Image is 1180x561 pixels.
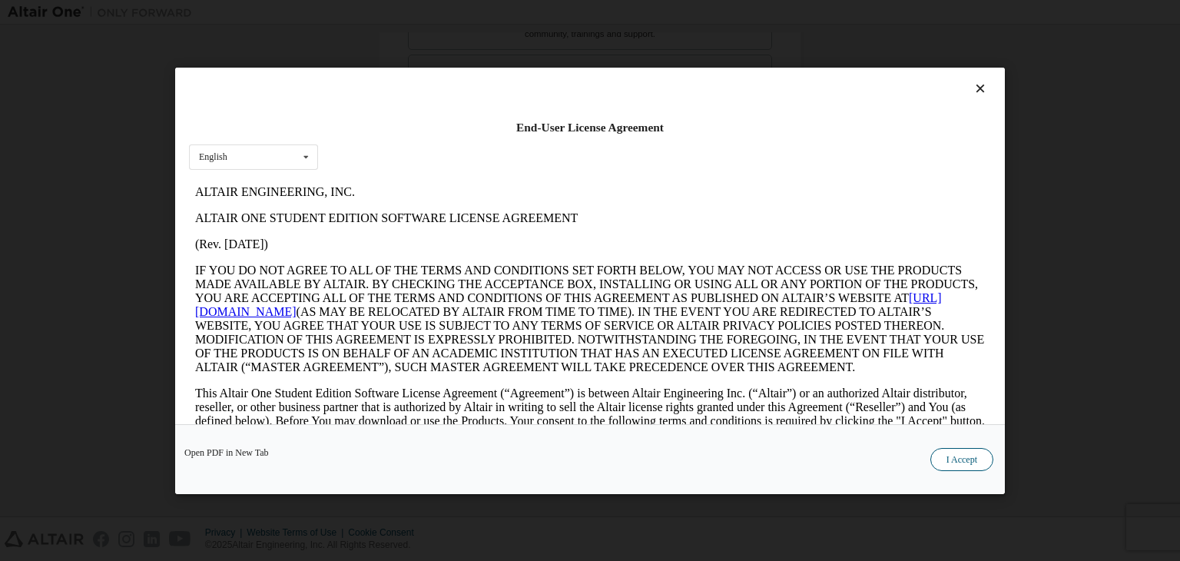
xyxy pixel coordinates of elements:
[6,112,753,139] a: [URL][DOMAIN_NAME]
[6,6,796,20] p: ALTAIR ENGINEERING, INC.
[6,207,796,263] p: This Altair One Student Edition Software License Agreement (“Agreement”) is between Altair Engine...
[199,152,227,161] div: English
[6,58,796,72] p: (Rev. [DATE])
[930,448,993,471] button: I Accept
[6,85,796,195] p: IF YOU DO NOT AGREE TO ALL OF THE TERMS AND CONDITIONS SET FORTH BELOW, YOU MAY NOT ACCESS OR USE...
[189,120,991,135] div: End-User License Agreement
[184,448,269,457] a: Open PDF in New Tab
[6,32,796,46] p: ALTAIR ONE STUDENT EDITION SOFTWARE LICENSE AGREEMENT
